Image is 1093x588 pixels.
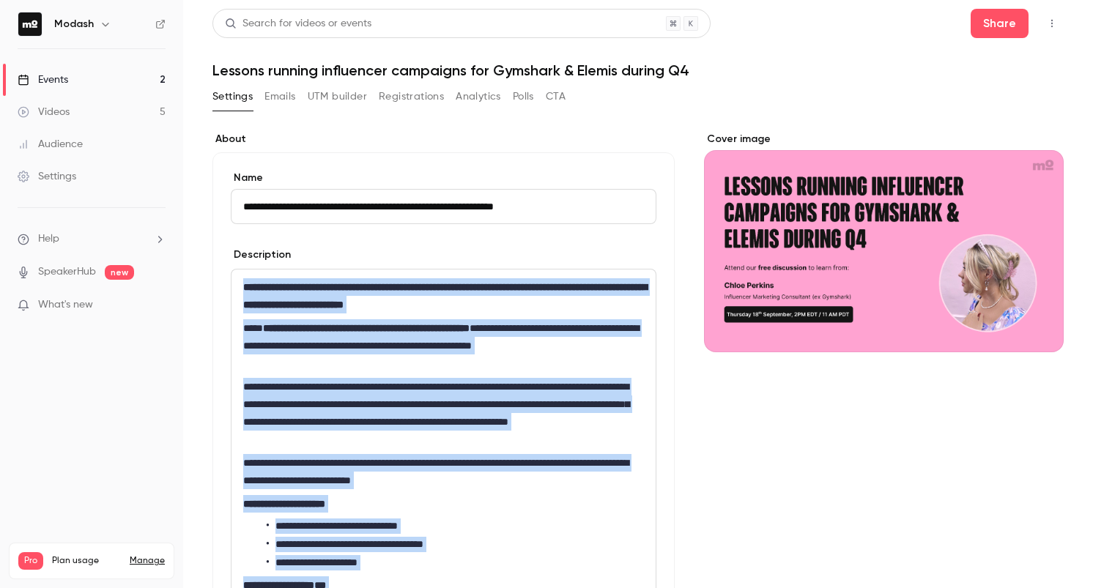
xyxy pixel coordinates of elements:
span: new [105,265,134,280]
span: Plan usage [52,555,121,567]
div: Settings [18,169,76,184]
span: What's new [38,297,93,313]
div: Events [18,72,68,87]
div: Audience [18,137,83,152]
img: Modash [18,12,42,36]
button: Emails [264,85,295,108]
section: Cover image [704,132,1064,352]
button: CTA [546,85,566,108]
label: Name [231,171,656,185]
button: Registrations [379,85,444,108]
button: Share [971,9,1029,38]
span: Help [38,231,59,247]
span: Pro [18,552,43,570]
label: Description [231,248,291,262]
li: help-dropdown-opener [18,231,166,247]
a: Manage [130,555,165,567]
a: SpeakerHub [38,264,96,280]
h6: Modash [54,17,94,31]
button: Settings [212,85,253,108]
button: UTM builder [308,85,367,108]
h1: Lessons running influencer campaigns for Gymshark & Elemis during Q4 [212,62,1064,79]
button: Analytics [456,85,501,108]
div: Videos [18,105,70,119]
label: About [212,132,675,146]
div: Search for videos or events [225,16,371,31]
label: Cover image [704,132,1064,146]
button: Polls [513,85,534,108]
